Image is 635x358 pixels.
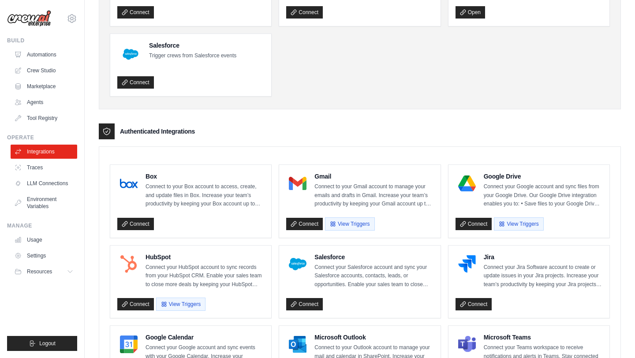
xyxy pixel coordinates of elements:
h4: Microsoft Teams [484,333,602,342]
a: Crew Studio [11,63,77,78]
a: Agents [11,95,77,109]
p: Connect your Jira Software account to create or update issues in your Jira projects. Increase you... [484,263,602,289]
h4: Jira [484,253,602,261]
div: Manage [7,222,77,229]
button: View Triggers [494,217,543,231]
p: Connect to your Gmail account to manage your emails and drafts in Gmail. Increase your team’s pro... [314,183,433,209]
img: Salesforce Logo [289,255,306,273]
a: Open [456,6,485,19]
img: HubSpot Logo [120,255,138,273]
button: Logout [7,336,77,351]
a: Environment Variables [11,192,77,213]
p: Connect your Google account and sync files from your Google Drive. Our Google Drive integration e... [484,183,602,209]
a: Connect [456,298,492,310]
span: Resources [27,268,52,275]
a: Tool Registry [11,111,77,125]
p: Connect your HubSpot account to sync records from your HubSpot CRM. Enable your sales team to clo... [146,263,264,289]
h4: Gmail [314,172,433,181]
a: Connect [117,218,154,230]
a: Connect [117,76,154,89]
button: View Triggers [156,298,205,311]
h3: Authenticated Integrations [120,127,195,136]
p: Trigger crews from Salesforce events [149,52,236,60]
img: Logo [7,10,51,27]
a: Connect [286,6,323,19]
button: View Triggers [325,217,374,231]
a: LLM Connections [11,176,77,190]
a: Automations [11,48,77,62]
a: Settings [11,249,77,263]
a: Traces [11,160,77,175]
img: Gmail Logo [289,175,306,192]
h4: Salesforce [314,253,433,261]
a: Marketplace [11,79,77,93]
a: Connect [456,218,492,230]
img: Salesforce Logo [120,44,141,65]
h4: Google Calendar [146,333,264,342]
h4: HubSpot [146,253,264,261]
h4: Box [146,172,264,181]
span: Logout [39,340,56,347]
a: Connect [117,298,154,310]
img: Microsoft Outlook Logo [289,336,306,353]
a: Usage [11,233,77,247]
img: Box Logo [120,175,138,192]
h4: Google Drive [484,172,602,181]
h4: Salesforce [149,41,236,50]
img: Jira Logo [458,255,476,273]
img: Microsoft Teams Logo [458,336,476,353]
img: Google Drive Logo [458,175,476,192]
h4: Microsoft Outlook [314,333,433,342]
p: Connect to your Box account to access, create, and update files in Box. Increase your team’s prod... [146,183,264,209]
p: Connect your Salesforce account and sync your Salesforce accounts, contacts, leads, or opportunit... [314,263,433,289]
a: Connect [117,6,154,19]
a: Connect [286,218,323,230]
a: Integrations [11,145,77,159]
div: Build [7,37,77,44]
img: Google Calendar Logo [120,336,138,353]
a: Connect [286,298,323,310]
div: Operate [7,134,77,141]
button: Resources [11,265,77,279]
